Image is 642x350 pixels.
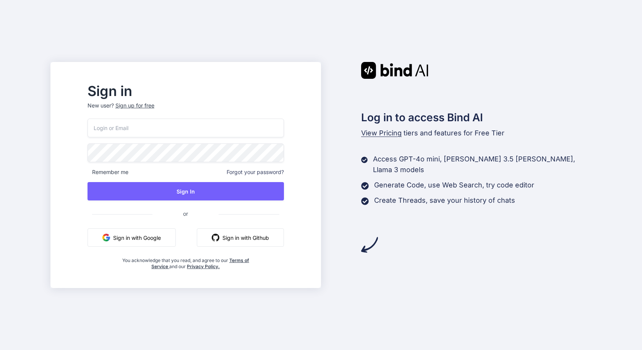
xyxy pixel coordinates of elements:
h2: Log in to access Bind AI [361,109,592,125]
h2: Sign in [88,85,284,97]
div: Sign up for free [115,102,154,109]
img: arrow [361,236,378,253]
img: Bind AI logo [361,62,428,79]
a: Privacy Policy. [187,264,220,269]
p: Access GPT-4o mini, [PERSON_NAME] 3.5 [PERSON_NAME], Llama 3 models [373,154,592,175]
div: You acknowledge that you read, and agree to our and our [120,253,251,270]
button: Sign in with Github [197,228,284,247]
p: Generate Code, use Web Search, try code editor [374,180,534,190]
span: View Pricing [361,129,402,137]
input: Login or Email [88,119,284,137]
span: Forgot your password? [227,168,284,176]
button: Sign In [88,182,284,200]
span: or [152,204,219,223]
img: google [102,234,110,241]
img: github [212,234,219,241]
span: Remember me [88,168,128,176]
a: Terms of Service [151,257,249,269]
p: New user? [88,102,284,119]
p: tiers and features for Free Tier [361,128,592,138]
button: Sign in with Google [88,228,176,247]
p: Create Threads, save your history of chats [374,195,515,206]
